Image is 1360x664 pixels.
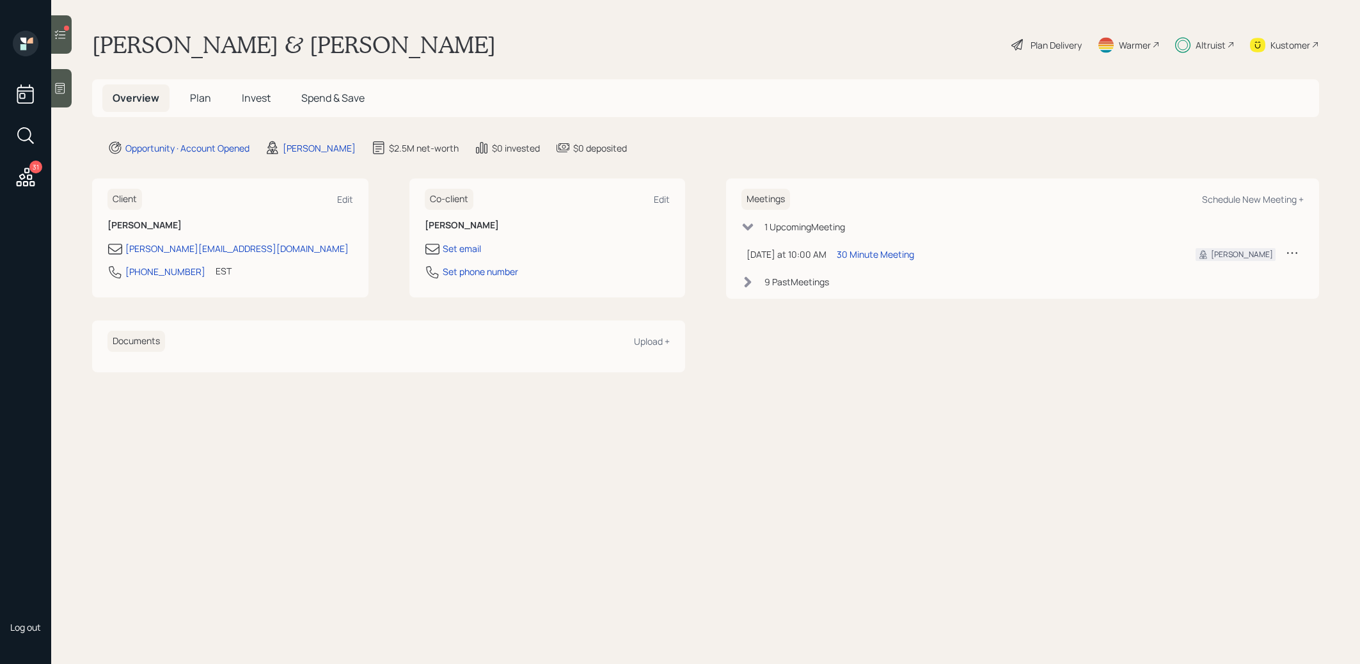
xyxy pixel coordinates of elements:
[1211,249,1273,260] div: [PERSON_NAME]
[764,220,845,233] div: 1 Upcoming Meeting
[425,189,473,210] h6: Co-client
[443,242,481,255] div: Set email
[283,141,356,155] div: [PERSON_NAME]
[425,220,670,231] h6: [PERSON_NAME]
[125,265,205,278] div: [PHONE_NUMBER]
[654,193,670,205] div: Edit
[107,189,142,210] h6: Client
[242,91,271,105] span: Invest
[125,242,349,255] div: [PERSON_NAME][EMAIL_ADDRESS][DOMAIN_NAME]
[92,31,496,59] h1: [PERSON_NAME] & [PERSON_NAME]
[389,141,459,155] div: $2.5M net-worth
[764,275,829,289] div: 9 Past Meeting s
[492,141,540,155] div: $0 invested
[125,141,249,155] div: Opportunity · Account Opened
[190,91,211,105] span: Plan
[107,220,353,231] h6: [PERSON_NAME]
[837,248,914,261] div: 30 Minute Meeting
[1270,38,1310,52] div: Kustomer
[10,621,41,633] div: Log out
[301,91,365,105] span: Spend & Save
[107,331,165,352] h6: Documents
[741,189,790,210] h6: Meetings
[443,265,518,278] div: Set phone number
[573,141,627,155] div: $0 deposited
[216,264,232,278] div: EST
[113,91,159,105] span: Overview
[13,580,38,606] img: treva-nostdahl-headshot.png
[634,335,670,347] div: Upload +
[1031,38,1082,52] div: Plan Delivery
[1196,38,1226,52] div: Altruist
[1202,193,1304,205] div: Schedule New Meeting +
[747,248,826,261] div: [DATE] at 10:00 AM
[337,193,353,205] div: Edit
[1119,38,1151,52] div: Warmer
[29,161,42,173] div: 31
